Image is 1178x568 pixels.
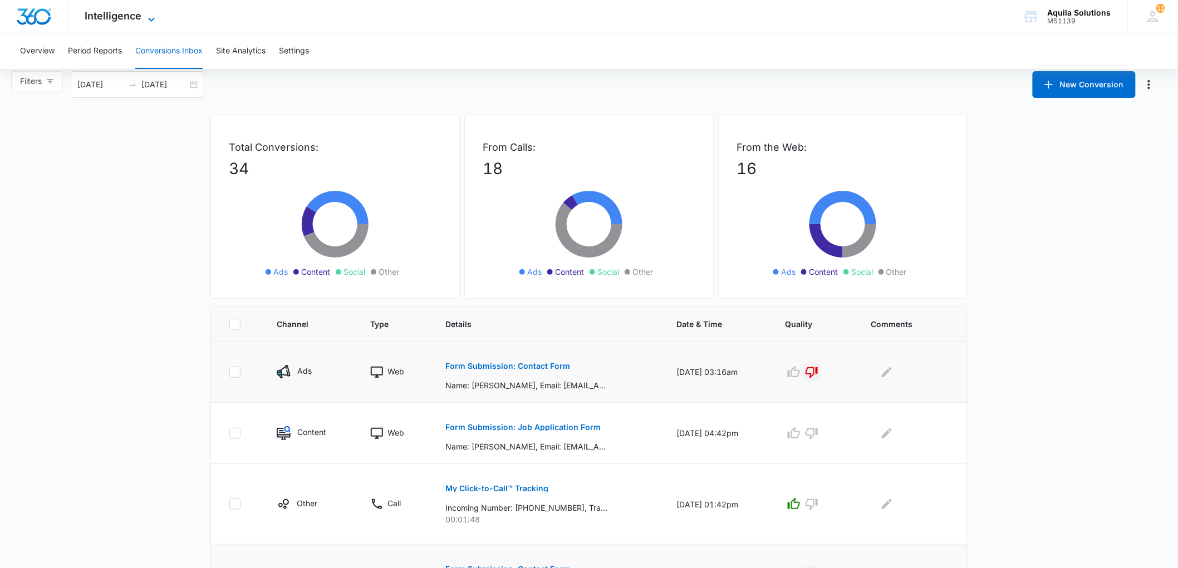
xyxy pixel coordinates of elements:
[20,33,55,69] button: Overview
[1140,76,1158,93] button: Manage Numbers
[387,366,404,377] p: Web
[273,266,288,278] span: Ads
[77,78,124,91] input: Start date
[1048,8,1111,17] div: account name
[737,140,949,155] p: From the Web:
[229,157,441,180] p: 34
[781,266,796,278] span: Ads
[301,266,330,278] span: Content
[632,266,653,278] span: Other
[483,140,695,155] p: From Calls:
[216,33,266,69] button: Site Analytics
[878,424,896,442] button: Edit Comments
[387,427,404,438] p: Web
[1033,71,1136,98] button: New Conversion
[445,318,634,330] span: Details
[445,362,570,370] p: Form Submission: Contact Form
[527,266,542,278] span: Ads
[809,266,838,278] span: Content
[135,33,203,69] button: Conversions Inbox
[141,78,188,91] input: End date
[445,379,607,391] p: Name: [PERSON_NAME], Email: [EMAIL_ADDRESS][DOMAIN_NAME], Phone: [PHONE_NUMBER], What can we help...
[871,318,933,330] span: Comments
[445,502,607,513] p: Incoming Number: [PHONE_NUMBER], Tracking Number: [PHONE_NUMBER], Ring To: [PHONE_NUMBER], Caller...
[878,495,896,513] button: Edit Comments
[85,10,142,22] span: Intelligence
[1048,17,1111,25] div: account id
[1156,4,1165,13] span: 11
[128,80,137,89] span: swap-right
[664,464,772,545] td: [DATE] 01:42pm
[128,80,137,89] span: to
[785,318,828,330] span: Quality
[379,266,399,278] span: Other
[851,266,873,278] span: Social
[878,363,896,381] button: Edit Comments
[277,318,327,330] span: Channel
[445,441,607,452] p: Name: [PERSON_NAME], Email: [EMAIL_ADDRESS][DOMAIN_NAME], Phone: [PHONE_NUMBER], Notes: null, Res...
[279,33,309,69] button: Settings
[445,485,548,492] p: My Click-to-Call™ Tracking
[387,497,401,509] p: Call
[445,475,548,502] button: My Click-to-Call™ Tracking
[445,353,570,379] button: Form Submission: Contact Form
[555,266,584,278] span: Content
[445,513,650,525] p: 00:01:48
[20,75,42,87] span: Filters
[297,426,326,438] p: Content
[737,157,949,180] p: 16
[68,33,122,69] button: Period Reports
[597,266,619,278] span: Social
[664,403,772,464] td: [DATE] 04:42pm
[677,318,743,330] span: Date & Time
[343,266,365,278] span: Social
[445,414,601,441] button: Form Submission: Job Application Form
[664,342,772,403] td: [DATE] 03:16am
[1156,4,1165,13] div: notifications count
[370,318,403,330] span: Type
[297,497,317,509] p: Other
[483,157,695,180] p: 18
[297,365,312,377] p: Ads
[445,423,601,431] p: Form Submission: Job Application Form
[229,140,441,155] p: Total Conversions:
[886,266,907,278] span: Other
[11,71,63,91] button: Filters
